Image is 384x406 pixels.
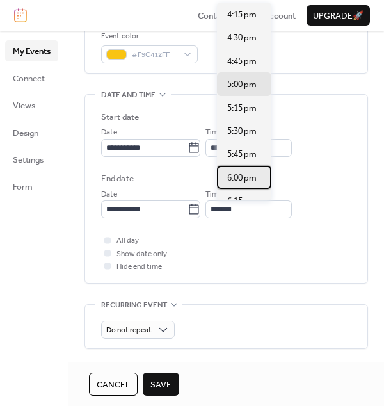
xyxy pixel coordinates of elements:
span: 6:15 pm [227,195,257,207]
a: My Events [5,40,58,61]
span: 5:00 pm [227,78,257,91]
button: Cancel [89,373,138,396]
span: Save [150,378,172,391]
span: 5:15 pm [227,102,257,115]
span: Connect [13,72,45,85]
button: Save [143,373,179,396]
span: 6:00 pm [227,172,257,184]
span: Time [205,188,222,201]
span: 5:30 pm [227,125,257,138]
span: Contact Us [198,10,240,22]
span: 4:15 pm [227,8,257,21]
a: Form [5,176,58,197]
span: Views [13,99,35,112]
span: Date [101,188,117,201]
span: 4:30 pm [227,31,257,44]
span: 5:45 pm [227,148,257,161]
span: My Events [13,45,51,58]
a: Views [5,95,58,115]
div: End date [101,172,134,185]
a: Settings [5,149,58,170]
img: logo [14,8,27,22]
span: Upgrade 🚀 [313,10,364,22]
div: Event color [101,30,195,43]
span: Do not repeat [106,323,152,337]
span: Form [13,181,33,193]
span: Date and time [101,89,156,102]
a: Contact Us [198,9,240,22]
span: My Account [251,10,296,22]
span: Time [205,126,222,139]
span: Settings [13,154,44,166]
a: Design [5,122,58,143]
span: Date [101,126,117,139]
button: Upgrade🚀 [307,5,370,26]
span: Design [13,127,38,140]
span: #F9C412FF [132,49,177,61]
span: 4:45 pm [227,55,257,68]
span: Show date only [116,248,167,261]
span: Cancel [97,378,130,391]
span: Recurring event [101,298,167,311]
span: All day [116,234,139,247]
a: My Account [251,9,296,22]
span: Hide end time [116,261,162,273]
div: Start date [101,111,139,124]
a: Connect [5,68,58,88]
